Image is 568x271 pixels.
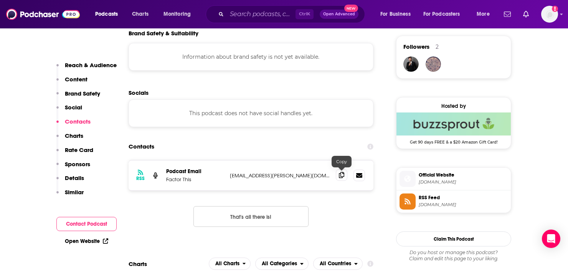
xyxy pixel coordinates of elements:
span: All Categories [262,261,297,266]
button: Open AdvancedNew [320,10,358,19]
a: Show notifications dropdown [501,8,514,21]
img: dcherrin [426,56,441,72]
a: Open Website [65,238,108,245]
span: feeds.buzzsprout.com [419,202,508,208]
h2: Brand Safety & Suitability [129,30,198,37]
a: Charts [127,8,153,20]
span: factorthis.com [419,179,508,185]
p: Contacts [65,118,91,125]
button: open menu [255,258,309,270]
span: For Podcasters [423,9,460,20]
span: Charts [132,9,149,20]
div: Hosted by [396,103,511,109]
h2: Contacts [129,139,154,154]
img: User Profile [541,6,558,23]
h2: Platforms [209,258,251,270]
p: Brand Safety [65,90,100,97]
span: All Countries [320,261,351,266]
img: JohirMia [403,56,419,72]
span: Get 90 days FREE & a $20 Amazon Gift Card! [396,135,511,145]
svg: Add a profile image [552,6,558,12]
button: Details [56,174,84,188]
button: Claim This Podcast [396,231,511,246]
span: More [477,9,490,20]
button: Reach & Audience [56,61,117,76]
button: open menu [209,258,251,270]
span: Podcasts [95,9,118,20]
button: open menu [375,8,420,20]
button: open menu [313,258,363,270]
p: Factor This [166,176,224,183]
p: Podcast Email [166,168,224,175]
div: Information about brand safety is not yet available. [129,43,373,71]
span: Monitoring [163,9,191,20]
button: Content [56,76,88,90]
span: Followers [403,43,429,50]
div: This podcast does not have social handles yet. [129,99,373,127]
span: New [344,5,358,12]
input: Search podcasts, credits, & more... [227,8,296,20]
div: 2 [436,43,439,50]
span: Ctrl K [296,9,314,19]
a: Show notifications dropdown [520,8,532,21]
button: open menu [158,8,201,20]
button: Sponsors [56,160,90,175]
img: Podchaser - Follow, Share and Rate Podcasts [6,7,80,21]
button: Brand Safety [56,90,100,104]
p: Social [65,104,82,111]
p: Content [65,76,88,83]
span: For Business [380,9,411,20]
span: Logged in as gracewagner [541,6,558,23]
span: Official Website [419,172,508,178]
div: Open Intercom Messenger [542,230,560,248]
img: Buzzsprout Deal: Get 90 days FREE & a $20 Amazon Gift Card! [396,112,511,135]
h2: Categories [255,258,309,270]
span: Open Advanced [323,12,355,16]
h2: Socials [129,89,373,96]
p: Charts [65,132,83,139]
p: Similar [65,188,84,196]
span: RSS Feed [419,194,508,201]
span: All Charts [215,261,239,266]
button: Rate Card [56,146,93,160]
p: Reach & Audience [65,61,117,69]
button: Contact Podcast [56,217,117,231]
p: [EMAIL_ADDRESS][PERSON_NAME][DOMAIN_NAME] [230,172,330,179]
div: Search podcasts, credits, & more... [213,5,372,23]
p: Details [65,174,84,182]
button: Nothing here. [193,206,309,227]
div: Copy [332,156,352,167]
button: Show profile menu [541,6,558,23]
h3: RSS [136,175,145,182]
button: Contacts [56,118,91,132]
a: Buzzsprout Deal: Get 90 days FREE & a $20 Amazon Gift Card! [396,112,511,144]
a: RSS Feed[DOMAIN_NAME] [400,193,508,210]
button: open menu [418,8,471,20]
button: open menu [471,8,499,20]
button: open menu [90,8,128,20]
a: Official Website[DOMAIN_NAME] [400,171,508,187]
p: Rate Card [65,146,93,154]
h2: Countries [313,258,363,270]
h2: Charts [129,260,147,268]
p: Sponsors [65,160,90,168]
span: Do you host or manage this podcast? [396,250,511,256]
button: Social [56,104,82,118]
div: Claim and edit this page to your liking. [396,250,511,262]
button: Charts [56,132,83,146]
button: Similar [56,188,84,203]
